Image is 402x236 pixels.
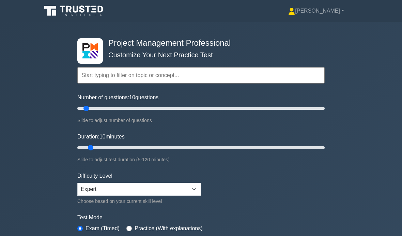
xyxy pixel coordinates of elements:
div: Slide to adjust number of questions [77,116,325,124]
label: Practice (With explanations) [135,224,202,233]
div: Slide to adjust test duration (5-120 minutes) [77,156,325,164]
input: Start typing to filter on topic or concept... [77,67,325,84]
label: Duration: minutes [77,133,125,141]
label: Test Mode [77,213,325,222]
label: Difficulty Level [77,172,112,180]
div: Choose based on your current skill level [77,197,201,205]
h4: Project Management Professional [106,38,291,48]
label: Number of questions: questions [77,93,158,102]
span: 10 [99,134,106,139]
label: Exam (Timed) [86,224,120,233]
span: 10 [129,94,135,100]
a: [PERSON_NAME] [272,4,360,18]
